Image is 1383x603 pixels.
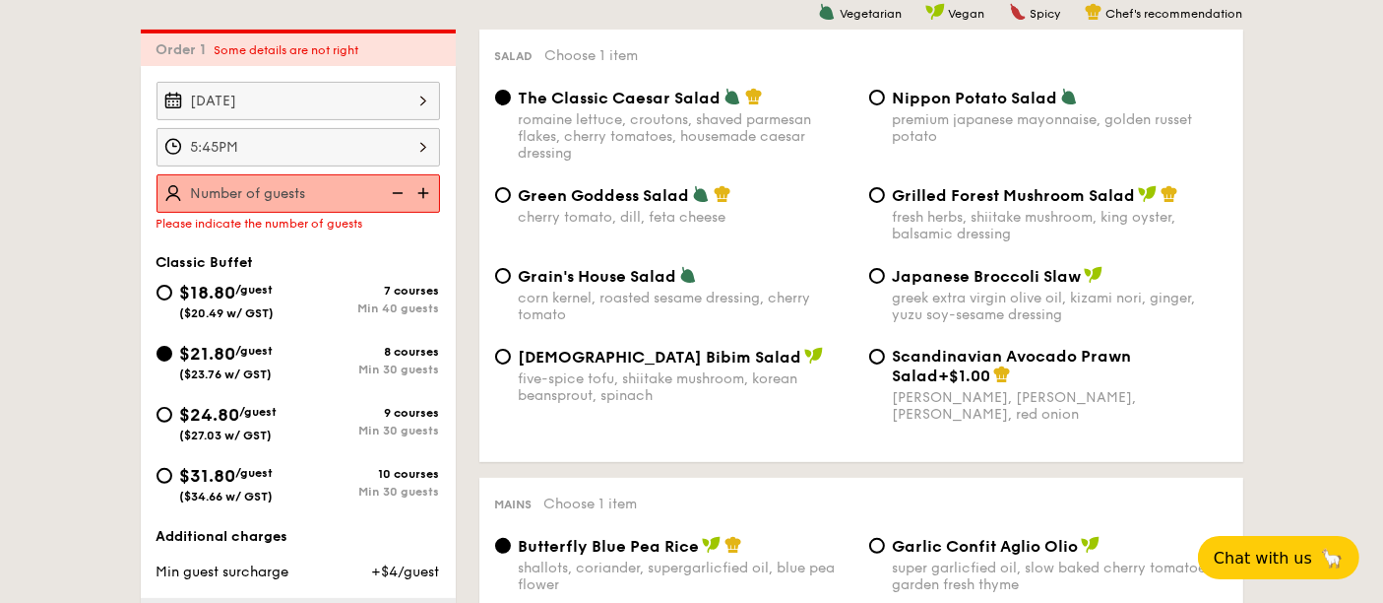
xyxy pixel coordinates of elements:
[519,348,802,367] span: [DEMOGRAPHIC_DATA] Bibim Salad
[1031,7,1061,21] span: Spicy
[949,7,985,21] span: Vegan
[893,209,1227,242] div: fresh herbs, shiitake mushroom, king oyster, balsamic dressing
[157,41,215,58] span: Order 1
[544,496,638,512] span: Choose 1 item
[993,366,1011,383] img: icon-chef-hat.a58ddaea.svg
[180,404,240,426] span: $24.80
[745,88,763,105] img: icon-chef-hat.a58ddaea.svg
[893,89,1058,107] span: Nippon Potato Salad
[1138,185,1158,203] img: icon-vegan.f8ff3823.svg
[519,209,853,226] div: cherry tomato, dill, feta cheese
[180,306,275,320] span: ($20.49 w/ GST)
[1198,536,1359,579] button: Chat with us🦙
[180,429,273,442] span: ($27.03 w/ GST)
[495,498,533,511] span: Mains
[157,346,172,362] input: $21.80/guest($23.76 w/ GST)8 coursesMin 30 guests
[157,407,172,423] input: $24.80/guest($27.03 w/ GST)9 coursesMin 30 guests
[893,290,1227,323] div: greek extra virgin olive oil, kizami nori, ginger, yuzu soy-sesame dressing
[714,185,731,203] img: icon-chef-hat.a58ddaea.svg
[298,467,440,481] div: 10 courses
[1106,7,1243,21] span: Chef's recommendation
[180,343,236,365] span: $21.80
[1081,536,1100,554] img: icon-vegan.f8ff3823.svg
[818,3,836,21] img: icon-vegetarian.fe4039eb.svg
[495,349,511,365] input: [DEMOGRAPHIC_DATA] Bibim Saladfive-spice tofu, shiitake mushroom, korean beansprout, spinach
[180,368,273,381] span: ($23.76 w/ GST)
[495,187,511,203] input: Green Goddess Saladcherry tomato, dill, feta cheese
[157,254,254,271] span: Classic Buffet
[157,217,440,231] div: Please indicate the number of guests
[893,267,1082,286] span: Japanese Broccoli Slaw
[893,186,1136,205] span: Grilled Forest Mushroom Salad
[495,268,511,284] input: Grain's House Saladcorn kernel, roasted sesame dressing, cherry tomato
[893,560,1227,593] div: super garlicfied oil, slow baked cherry tomatoes, garden fresh thyme
[692,185,710,203] img: icon-vegetarian.fe4039eb.svg
[893,537,1079,556] span: Garlic Confit Aglio Olio
[381,174,410,212] img: icon-reduce.1d2dbef1.svg
[157,527,440,547] div: Additional charges
[157,468,172,484] input: $31.80/guest($34.66 w/ GST)10 coursesMin 30 guests
[180,282,236,303] span: $18.80
[519,186,690,205] span: Green Goddess Salad
[236,344,274,358] span: /guest
[869,187,885,203] input: Grilled Forest Mushroom Saladfresh herbs, shiitake mushroom, king oyster, balsamic dressing
[236,283,274,297] span: /guest
[157,564,289,580] span: Min guest surcharge
[1214,549,1312,568] span: Chat with us
[1009,3,1027,21] img: icon-spicy.37a8142b.svg
[840,7,902,21] span: Vegetarian
[545,47,639,64] span: Choose 1 item
[724,536,742,554] img: icon-chef-hat.a58ddaea.svg
[215,43,359,57] span: Some details are not right
[495,49,534,63] span: Salad
[925,3,945,21] img: icon-vegan.f8ff3823.svg
[702,536,722,554] img: icon-vegan.f8ff3823.svg
[519,370,853,404] div: five-spice tofu, shiitake mushroom, korean beansprout, spinach
[869,538,885,554] input: Garlic Confit Aglio Oliosuper garlicfied oil, slow baked cherry tomatoes, garden fresh thyme
[298,284,440,298] div: 7 courses
[1084,266,1103,284] img: icon-vegan.f8ff3823.svg
[1060,88,1078,105] img: icon-vegetarian.fe4039eb.svg
[519,290,853,323] div: corn kernel, roasted sesame dressing, cherry tomato
[893,389,1227,423] div: [PERSON_NAME], [PERSON_NAME], [PERSON_NAME], red onion
[679,266,697,284] img: icon-vegetarian.fe4039eb.svg
[410,174,440,212] img: icon-add.58712e84.svg
[939,367,991,385] span: +$1.00
[298,424,440,437] div: Min 30 guests
[298,363,440,376] div: Min 30 guests
[495,90,511,105] input: The Classic Caesar Saladromaine lettuce, croutons, shaved parmesan flakes, cherry tomatoes, house...
[298,485,440,499] div: Min 30 guests
[869,90,885,105] input: Nippon Potato Saladpremium japanese mayonnaise, golden russet potato
[298,301,440,315] div: Min 40 guests
[371,564,439,580] span: +$4/guest
[180,490,274,503] span: ($34.66 w/ GST)
[495,538,511,554] input: Butterfly Blue Pea Riceshallots, coriander, supergarlicfied oil, blue pea flower
[1161,185,1178,203] img: icon-chef-hat.a58ddaea.svg
[519,560,853,593] div: shallots, coriander, supergarlicfied oil, blue pea flower
[519,267,677,286] span: Grain's House Salad
[1085,3,1102,21] img: icon-chef-hat.a58ddaea.svg
[723,88,741,105] img: icon-vegetarian.fe4039eb.svg
[298,345,440,359] div: 8 courses
[1320,547,1344,569] span: 🦙
[298,406,440,420] div: 9 courses
[157,174,440,213] input: Number of guests
[157,82,440,120] input: Event date
[804,347,824,365] img: icon-vegan.f8ff3823.svg
[519,89,722,107] span: The Classic Caesar Salad
[869,268,885,284] input: Japanese Broccoli Slawgreek extra virgin olive oil, kizami nori, ginger, yuzu soy-sesame dressing
[869,349,885,365] input: Scandinavian Avocado Prawn Salad+$1.00[PERSON_NAME], [PERSON_NAME], [PERSON_NAME], red onion
[519,111,853,162] div: romaine lettuce, croutons, shaved parmesan flakes, cherry tomatoes, housemade caesar dressing
[893,347,1132,385] span: Scandinavian Avocado Prawn Salad
[240,405,278,419] span: /guest
[519,537,700,556] span: Butterfly Blue Pea Rice
[157,128,440,167] input: Event time
[236,466,274,480] span: /guest
[893,111,1227,145] div: premium japanese mayonnaise, golden russet potato
[180,465,236,487] span: $31.80
[157,285,172,301] input: $18.80/guest($20.49 w/ GST)7 coursesMin 40 guests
